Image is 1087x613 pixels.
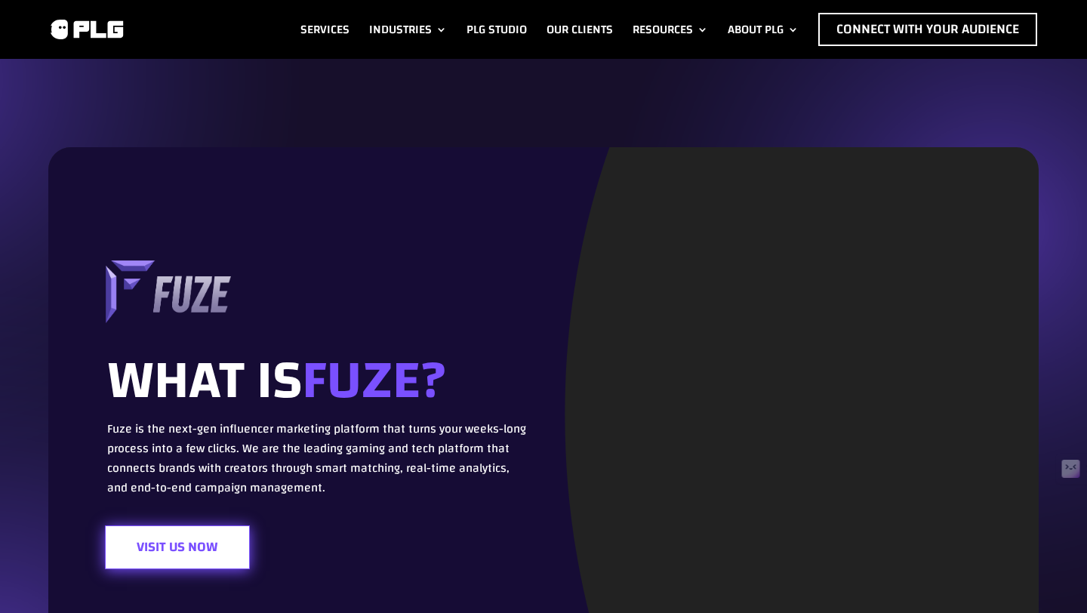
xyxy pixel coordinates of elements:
[1012,541,1087,613] iframe: Chat Widget
[547,13,613,46] a: Our Clients
[728,13,799,46] a: About PLG
[369,13,447,46] a: Industries
[818,13,1037,46] a: Connect with Your Audience
[633,13,708,46] a: Resources
[302,331,446,430] span: FUZE?
[107,419,528,497] p: Fuze is the next-gen influencer marketing platform that turns your weeks-long process into a few ...
[300,13,350,46] a: Services
[107,350,528,419] h1: WHAT is
[467,13,527,46] a: PLG Studio
[106,260,231,323] img: 3D LOGO
[105,525,250,570] a: Visit Us Now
